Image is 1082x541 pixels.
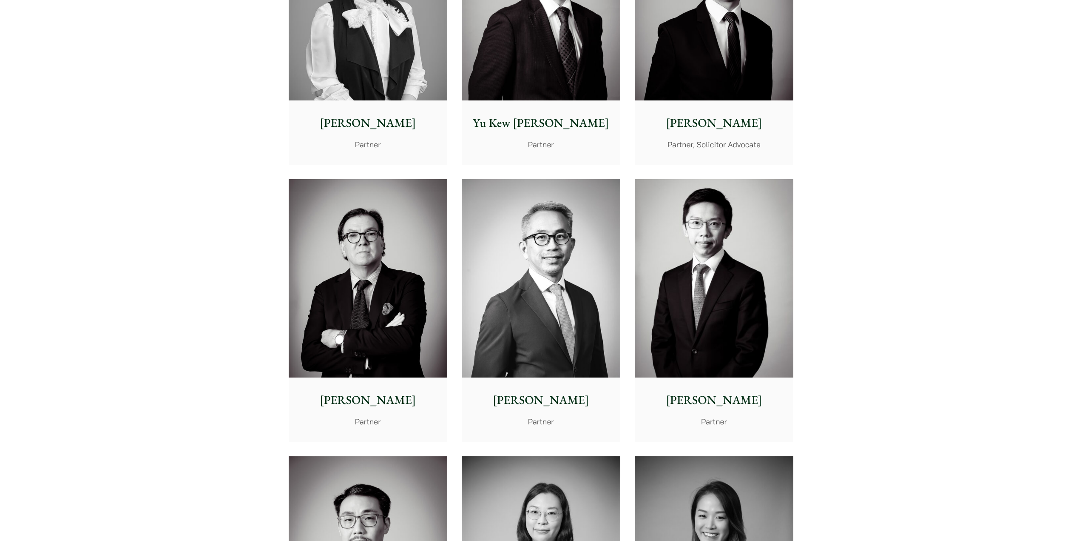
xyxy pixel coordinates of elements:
p: Partner [295,139,440,150]
a: Henry Ma photo [PERSON_NAME] Partner [635,179,793,442]
p: [PERSON_NAME] [642,114,787,132]
p: [PERSON_NAME] [295,114,440,132]
p: Partner [469,139,613,150]
p: Yu Kew [PERSON_NAME] [469,114,613,132]
p: Partner [469,416,613,427]
p: Partner, Solicitor Advocate [642,139,787,150]
p: [PERSON_NAME] [469,391,613,409]
p: Partner [295,416,440,427]
p: [PERSON_NAME] [295,391,440,409]
a: [PERSON_NAME] Partner [289,179,447,442]
a: [PERSON_NAME] Partner [462,179,620,442]
p: Partner [642,416,787,427]
p: [PERSON_NAME] [642,391,787,409]
img: Henry Ma photo [635,179,793,378]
